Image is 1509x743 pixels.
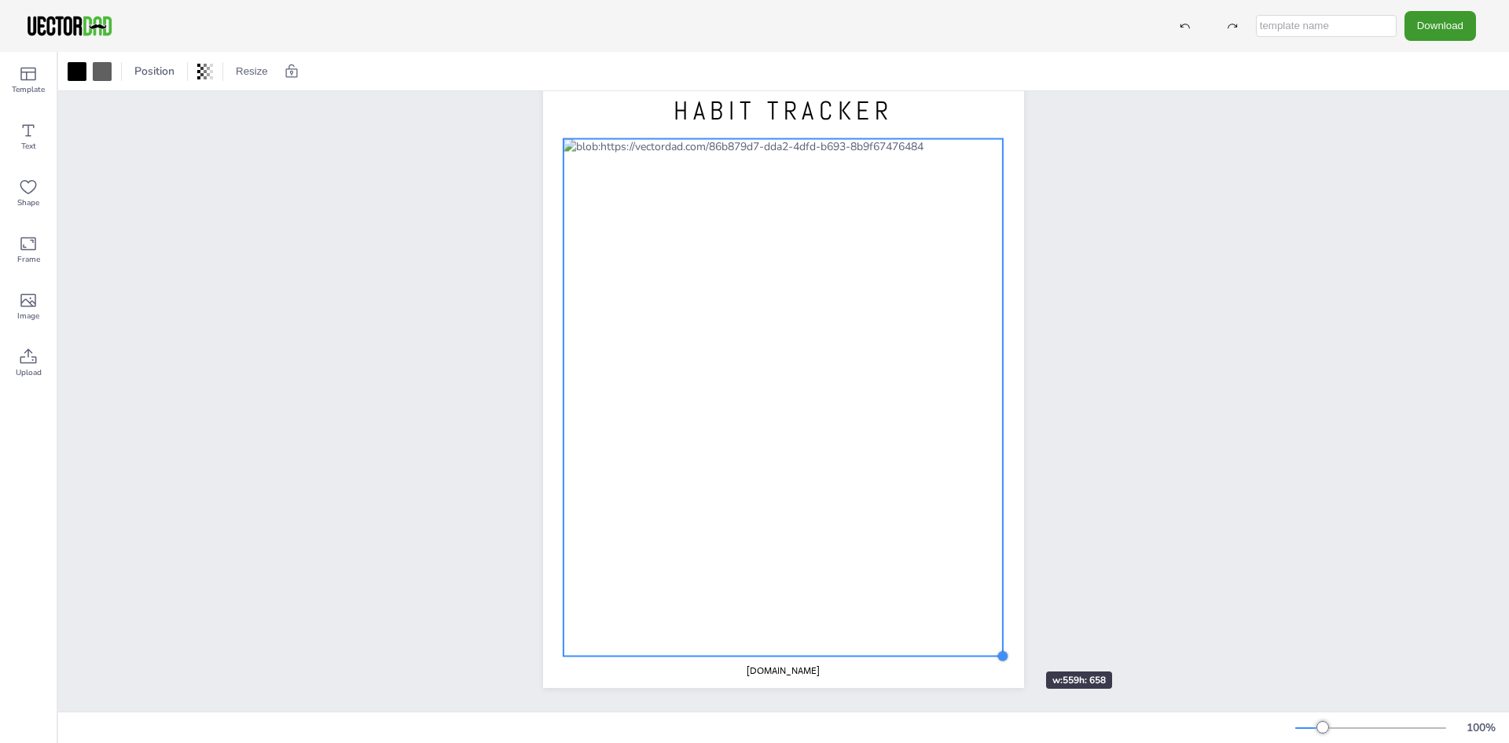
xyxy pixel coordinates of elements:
span: [DOMAIN_NAME] [747,664,820,677]
span: Shape [17,197,39,209]
span: Template [12,83,45,96]
span: Frame [17,253,40,266]
div: w: 559 h: 658 [1046,671,1112,689]
img: VectorDad-1.png [25,14,114,38]
span: Image [17,310,39,322]
input: template name [1256,15,1397,37]
button: Download [1404,11,1476,40]
span: Text [21,140,36,153]
div: 100 % [1462,720,1500,735]
span: Upload [16,366,42,379]
span: Position [131,64,178,79]
span: HABIT TRACKER [674,94,894,127]
button: Resize [229,59,274,84]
